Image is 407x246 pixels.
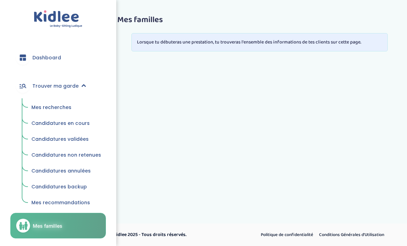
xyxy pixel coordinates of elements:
span: Candidatures annulées [31,167,91,174]
a: Dashboard [10,45,106,70]
span: Candidatures non retenues [31,151,101,158]
p: Lorsque tu débuteras une prestation, tu trouveras l'ensemble des informations de tes clients sur ... [137,39,382,46]
a: Politique de confidentialité [258,230,316,239]
a: Mes familles [10,213,106,238]
h3: Mes familles [117,16,402,24]
a: Mes recherches [27,101,106,114]
a: Mes recommandations [27,196,106,209]
span: Candidatures en cours [31,120,90,127]
a: Candidatures en cours [27,117,106,130]
a: Trouver ma garde [10,73,106,98]
span: Mes familles [33,222,62,229]
a: Candidatures annulées [27,165,106,178]
span: Candidatures validées [31,136,89,142]
p: © Kidlee 2025 - Tous droits réservés. [109,231,233,238]
a: Candidatures validées [27,133,106,146]
span: Trouver ma garde [32,82,79,90]
span: Dashboard [32,54,61,61]
a: Candidatures non retenues [27,149,106,162]
a: Candidatures backup [27,180,106,194]
span: Candidatures backup [31,183,87,190]
span: Mes recommandations [31,199,90,206]
img: logo.svg [34,10,82,28]
a: Conditions Générales d’Utilisation [317,230,387,239]
span: Mes recherches [31,104,71,111]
